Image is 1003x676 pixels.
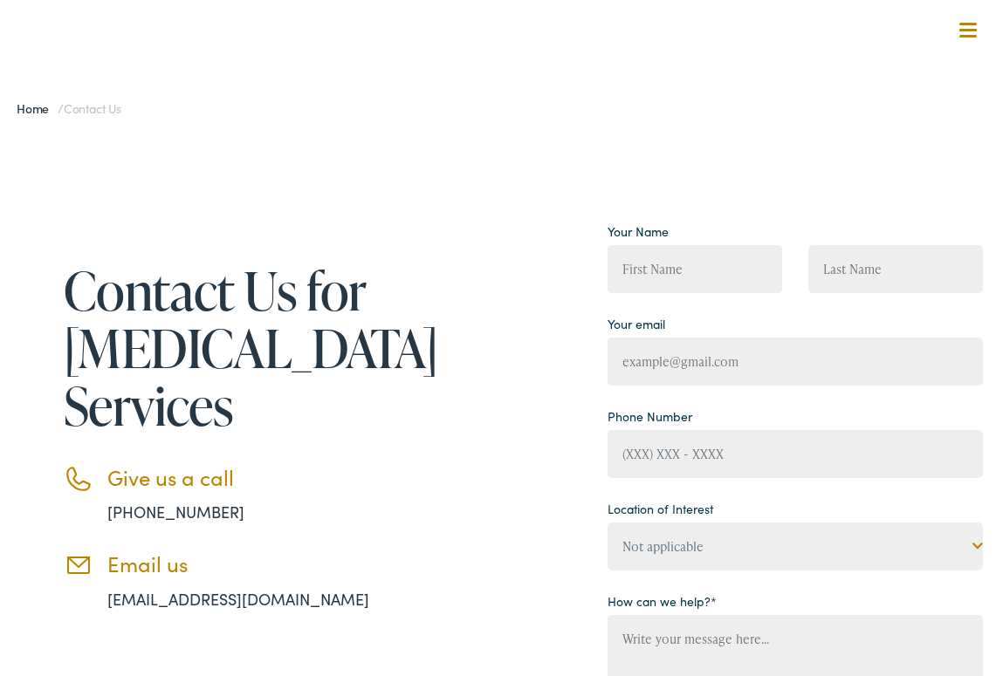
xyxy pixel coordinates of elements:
input: First Name [608,245,782,293]
input: (XXX) XXX - XXXX [608,430,983,478]
input: example@gmail.com [608,338,983,386]
a: What We Offer [33,70,983,124]
span: Contact Us [64,99,121,117]
label: How can we help? [608,592,717,611]
h1: Contact Us for [MEDICAL_DATA] Services [64,262,422,434]
label: Phone Number [608,407,692,426]
input: Last Name [808,245,983,293]
h3: Email us [107,551,422,577]
a: Home [17,99,58,117]
h3: Give us a call [107,465,422,490]
label: Your email [608,315,665,333]
span: / [17,99,121,117]
a: [EMAIL_ADDRESS][DOMAIN_NAME] [107,588,369,610]
label: Your Name [608,222,669,241]
label: Location of Interest [608,500,713,518]
a: [PHONE_NUMBER] [107,501,244,522]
